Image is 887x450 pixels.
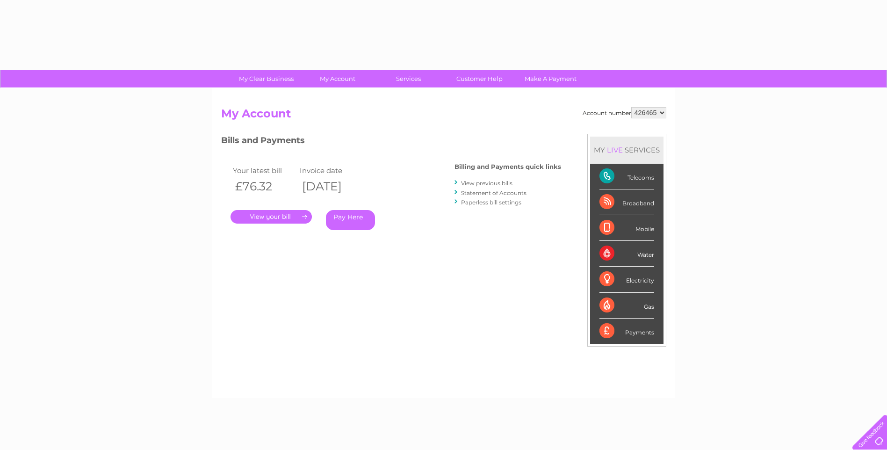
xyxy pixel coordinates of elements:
[299,70,376,87] a: My Account
[231,164,298,177] td: Your latest bill
[228,70,305,87] a: My Clear Business
[221,134,561,150] h3: Bills and Payments
[297,164,365,177] td: Invoice date
[461,189,526,196] a: Statement of Accounts
[297,177,365,196] th: [DATE]
[231,210,312,224] a: .
[599,241,654,267] div: Water
[512,70,589,87] a: Make A Payment
[599,267,654,292] div: Electricity
[231,177,298,196] th: £76.32
[599,189,654,215] div: Broadband
[605,145,625,154] div: LIVE
[370,70,447,87] a: Services
[599,293,654,319] div: Gas
[221,107,666,125] h2: My Account
[590,137,663,163] div: MY SERVICES
[599,164,654,189] div: Telecoms
[441,70,518,87] a: Customer Help
[583,107,666,118] div: Account number
[461,180,512,187] a: View previous bills
[599,215,654,241] div: Mobile
[326,210,375,230] a: Pay Here
[454,163,561,170] h4: Billing and Payments quick links
[461,199,521,206] a: Paperless bill settings
[599,319,654,344] div: Payments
